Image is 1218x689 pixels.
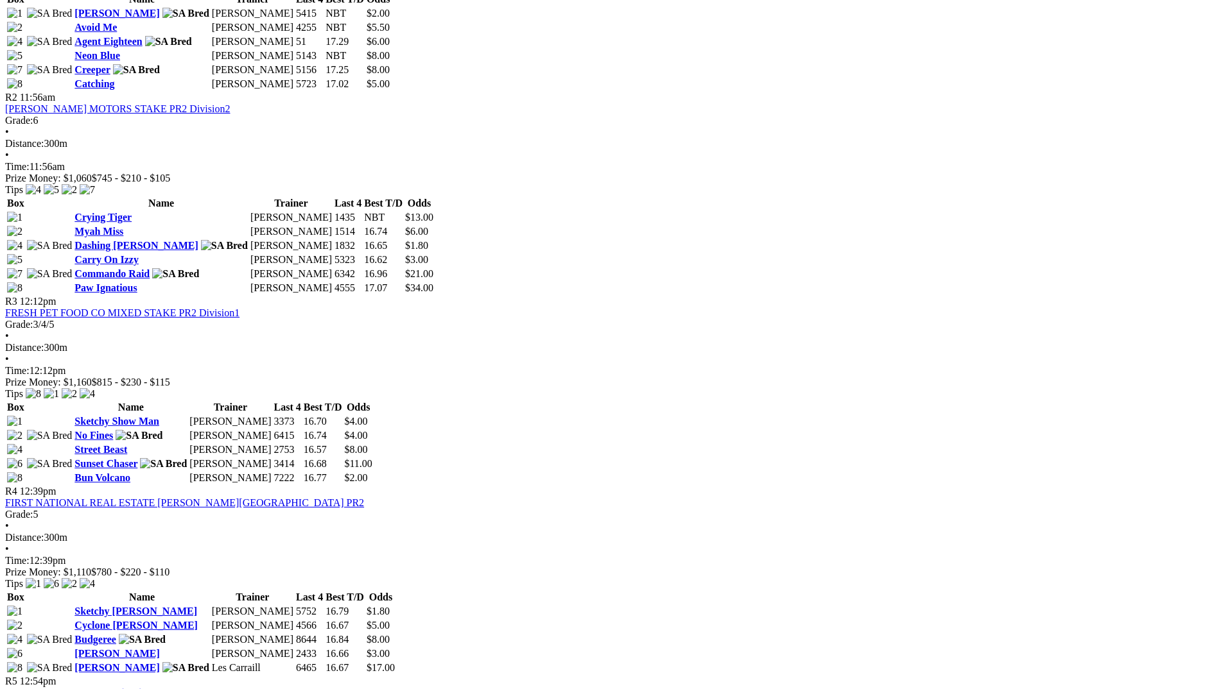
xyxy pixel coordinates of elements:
[116,430,162,441] img: SA Bred
[295,661,324,674] td: 6465
[273,443,301,456] td: 2753
[363,239,403,252] td: 16.65
[162,662,209,674] img: SA Bred
[74,254,139,265] a: Carry On Izzy
[295,591,324,604] th: Last 4
[367,8,390,19] span: $2.00
[211,49,294,62] td: [PERSON_NAME]
[5,149,9,160] span: •
[367,662,395,673] span: $17.00
[74,591,210,604] th: Name
[303,429,343,442] td: 16.74
[344,430,367,441] span: $4.00
[7,254,22,266] img: 5
[7,662,22,674] img: 8
[7,36,22,47] img: 4
[325,64,365,76] td: 17.25
[325,619,365,632] td: 16.67
[5,578,23,589] span: Tips
[7,226,22,237] img: 2
[5,365,1213,377] div: 12:12pm
[334,225,362,238] td: 1514
[20,92,55,103] span: 11:56am
[5,115,33,126] span: Grade:
[113,64,160,76] img: SA Bred
[145,36,192,47] img: SA Bred
[7,591,24,602] span: Box
[363,268,403,280] td: 16.96
[405,282,433,293] span: $34.00
[74,50,120,61] a: Neon Blue
[250,211,333,224] td: [PERSON_NAME]
[363,211,403,224] td: NBT
[211,661,294,674] td: Les Carraill
[405,197,434,210] th: Odds
[273,429,301,442] td: 6415
[211,605,294,618] td: [PERSON_NAME]
[189,443,272,456] td: [PERSON_NAME]
[74,430,113,441] a: No Fines
[367,606,390,617] span: $1.80
[5,342,1213,353] div: 300m
[295,21,324,34] td: 4255
[7,620,22,631] img: 2
[74,620,198,631] a: Cyclone [PERSON_NAME]
[7,634,22,645] img: 4
[273,401,301,414] th: Last 4
[367,634,390,645] span: $8.00
[5,161,30,172] span: Time:
[250,268,333,280] td: [PERSON_NAME]
[152,268,199,280] img: SA Bred
[211,647,294,660] td: [PERSON_NAME]
[363,197,403,210] th: Best T/D
[62,578,77,590] img: 2
[74,634,116,645] a: Budgeree
[211,591,294,604] th: Trainer
[5,543,9,554] span: •
[80,184,95,196] img: 7
[295,647,324,660] td: 2433
[303,457,343,470] td: 16.68
[74,64,110,75] a: Creeper
[7,240,22,251] img: 4
[325,35,365,48] td: 17.29
[119,634,166,645] img: SA Bred
[20,296,57,307] span: 12:12pm
[5,388,23,399] span: Tips
[27,36,73,47] img: SA Bred
[92,173,171,183] span: $745 - $210 - $105
[325,605,365,618] td: 16.79
[211,619,294,632] td: [PERSON_NAME]
[7,78,22,90] img: 8
[7,648,22,659] img: 6
[295,78,324,90] td: 5723
[140,458,187,470] img: SA Bred
[334,239,362,252] td: 1832
[5,353,9,364] span: •
[303,401,343,414] th: Best T/D
[27,240,73,251] img: SA Bred
[189,429,272,442] td: [PERSON_NAME]
[7,606,22,617] img: 1
[344,472,367,483] span: $2.00
[74,226,123,237] a: Myah Miss
[5,92,17,103] span: R2
[5,509,33,520] span: Grade:
[74,472,130,483] a: Bun Volcano
[303,415,343,428] td: 16.70
[5,509,1213,520] div: 5
[325,78,365,90] td: 17.02
[74,606,197,617] a: Sketchy [PERSON_NAME]
[405,254,428,265] span: $3.00
[325,49,365,62] td: NBT
[62,184,77,196] img: 2
[5,330,9,341] span: •
[7,64,22,76] img: 7
[325,21,365,34] td: NBT
[74,197,248,210] th: Name
[273,472,301,484] td: 7222
[211,7,294,20] td: [PERSON_NAME]
[7,50,22,62] img: 5
[5,138,1213,149] div: 300m
[74,240,198,251] a: Dashing [PERSON_NAME]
